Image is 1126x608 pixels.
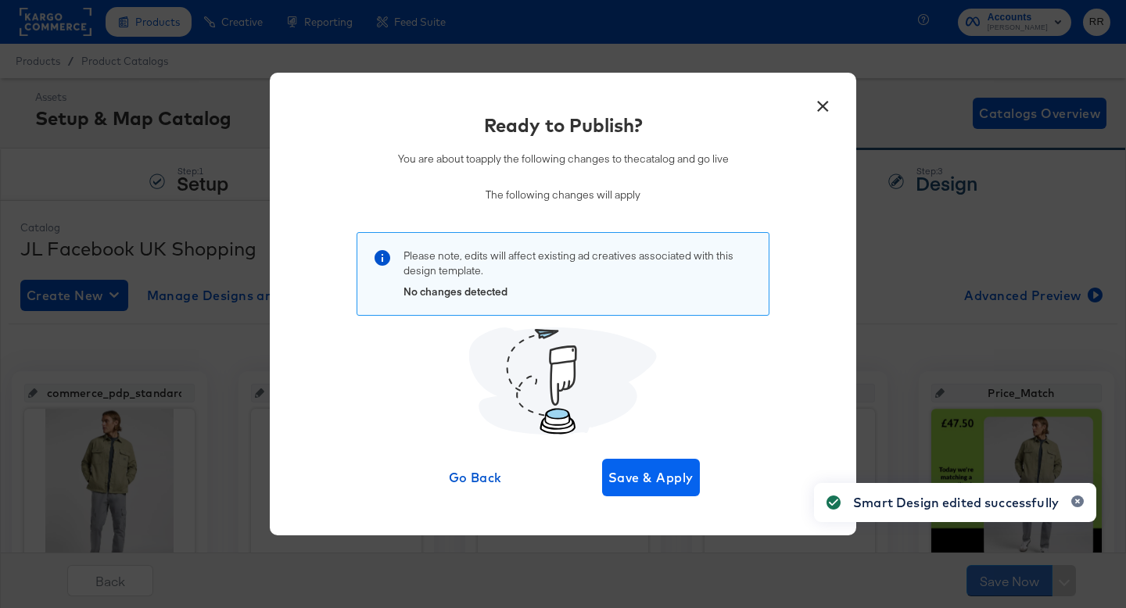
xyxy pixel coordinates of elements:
[427,459,525,496] button: Go Back
[398,188,729,202] p: The following changes will apply
[403,249,753,277] p: Please note, edits will affect existing ad creatives associated with this design template .
[853,493,1059,512] div: Smart Design edited successfully
[403,284,507,299] strong: No changes detected
[608,467,694,488] span: Save & Apply
[398,152,729,166] p: You are about to apply the following changes to the catalog and go live
[433,467,518,488] span: Go Back
[602,459,700,496] button: Save & Apply
[484,112,643,138] div: Ready to Publish?
[809,88,837,116] button: ×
